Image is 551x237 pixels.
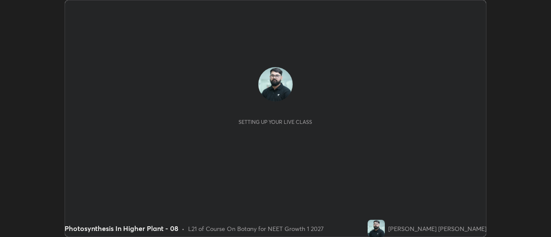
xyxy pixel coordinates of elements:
div: [PERSON_NAME] [PERSON_NAME] [388,224,486,233]
div: Photosynthesis In Higher Plant - 08 [65,223,178,234]
img: 962a5ef9ae1549bc87716ea8f1eb62b1.jpg [368,220,385,237]
img: 962a5ef9ae1549bc87716ea8f1eb62b1.jpg [258,67,293,102]
div: Setting up your live class [238,119,312,125]
div: • [182,224,185,233]
div: L21 of Course On Botany for NEET Growth 1 2027 [188,224,324,233]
